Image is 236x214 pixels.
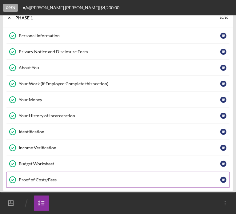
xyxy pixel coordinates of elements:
a: About YouJB [6,60,230,76]
div: Open [3,4,18,12]
div: Your Work (If Employed Complete this section) [19,81,220,86]
div: $4,200.00 [100,5,121,10]
div: J B [220,145,226,151]
a: IdentificationJB [6,124,230,140]
a: Personal InformationJB [6,28,230,44]
div: J B [220,113,226,119]
div: J B [220,33,226,39]
div: Budget Worksheet [19,161,220,166]
div: Your History of Incarceration [19,113,220,118]
div: J B [220,65,226,71]
div: J B [220,129,226,135]
a: Budget WorksheetJB [6,156,230,172]
div: J B [220,161,226,167]
div: Privacy Notice and Disclosure Form [19,49,220,54]
a: Income VerificationJB [6,140,230,156]
a: Proof of Costs/FeesJB [6,172,230,188]
a: Privacy Notice and Disclosure FormJB [6,44,230,60]
div: | [23,5,30,10]
div: J B [220,81,226,87]
div: About You [19,65,220,70]
a: Your MoneyJB [6,92,230,108]
div: Your Money [19,97,220,102]
div: Identification [19,129,220,134]
div: J B [220,49,226,55]
div: Phase 1 [15,16,213,20]
div: J B [220,177,226,183]
b: n/a [23,5,29,10]
div: Personal Information [19,33,220,38]
div: 10 / 10 [217,16,228,20]
div: [PERSON_NAME] [PERSON_NAME] | [30,5,100,10]
div: Income Verification [19,145,220,150]
a: Your Work (If Employed Complete this section)JB [6,76,230,92]
div: J B [220,97,226,103]
div: Proof of Costs/Fees [19,177,220,182]
a: Your History of IncarcerationJB [6,108,230,124]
